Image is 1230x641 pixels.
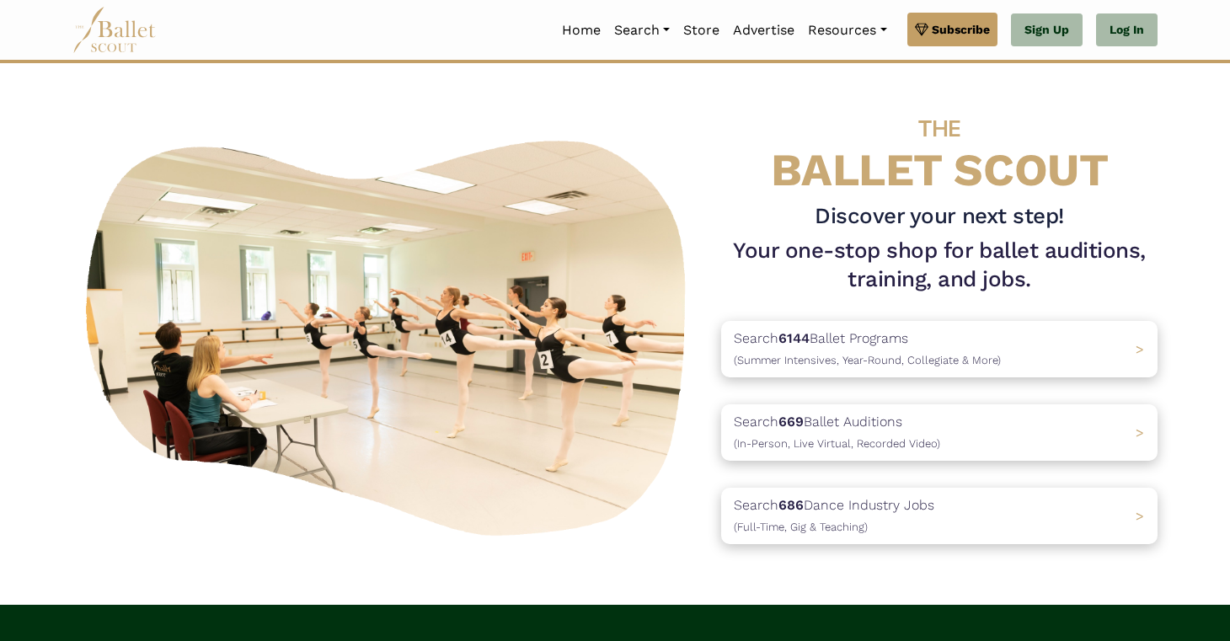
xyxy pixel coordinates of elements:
[721,237,1158,294] h1: Your one-stop shop for ballet auditions, training, and jobs.
[1136,425,1144,441] span: >
[1011,13,1083,47] a: Sign Up
[734,521,868,533] span: (Full-Time, Gig & Teaching)
[778,330,810,346] b: 6144
[726,13,801,48] a: Advertise
[1136,508,1144,524] span: >
[778,497,804,513] b: 686
[734,411,940,454] p: Search Ballet Auditions
[734,494,934,537] p: Search Dance Industry Jobs
[607,13,676,48] a: Search
[721,321,1158,377] a: Search6144Ballet Programs(Summer Intensives, Year-Round, Collegiate & More)>
[721,488,1158,544] a: Search686Dance Industry Jobs(Full-Time, Gig & Teaching) >
[734,328,1001,371] p: Search Ballet Programs
[918,115,960,142] span: THE
[1096,13,1158,47] a: Log In
[555,13,607,48] a: Home
[801,13,893,48] a: Resources
[907,13,997,46] a: Subscribe
[734,354,1001,366] span: (Summer Intensives, Year-Round, Collegiate & More)
[915,20,928,39] img: gem.svg
[1136,341,1144,357] span: >
[721,97,1158,195] h4: BALLET SCOUT
[72,122,708,546] img: A group of ballerinas talking to each other in a ballet studio
[721,202,1158,231] h3: Discover your next step!
[778,414,804,430] b: 669
[721,404,1158,461] a: Search669Ballet Auditions(In-Person, Live Virtual, Recorded Video) >
[932,20,990,39] span: Subscribe
[734,437,940,450] span: (In-Person, Live Virtual, Recorded Video)
[676,13,726,48] a: Store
